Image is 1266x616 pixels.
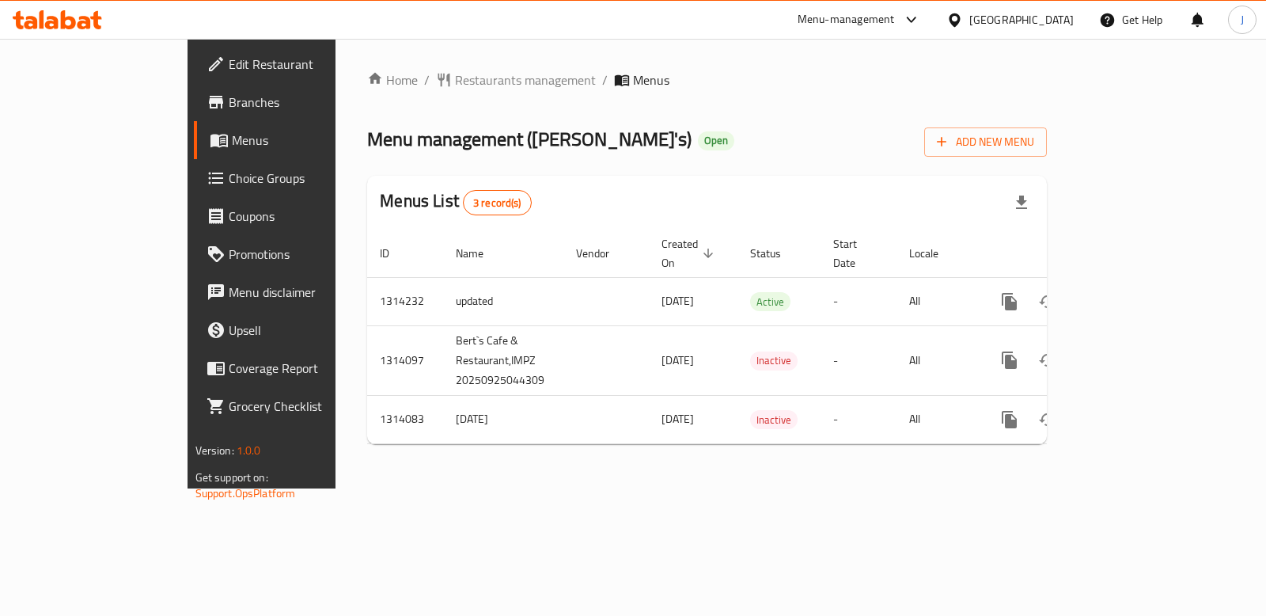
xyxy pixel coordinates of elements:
span: Created On [661,234,718,272]
span: Restaurants management [455,70,596,89]
td: - [821,325,896,395]
a: Menu disclaimer [194,273,399,311]
a: Grocery Checklist [194,387,399,425]
td: Bert`s Cafe & Restaurant,IMPZ 20250925044309 [443,325,563,395]
a: Coverage Report [194,349,399,387]
div: Export file [1003,184,1040,222]
td: updated [443,277,563,325]
td: All [896,325,978,395]
div: Total records count [463,190,532,215]
span: J [1241,11,1244,29]
span: Choice Groups [229,169,386,188]
span: Open [698,134,734,147]
a: Upsell [194,311,399,349]
a: Edit Restaurant [194,45,399,83]
button: Change Status [1029,401,1067,439]
button: Add New Menu [924,127,1047,157]
a: Support.OpsPlatform [195,483,296,504]
div: [GEOGRAPHIC_DATA] [969,11,1074,29]
button: Change Status [1029,341,1067,379]
nav: breadcrumb [367,70,1047,89]
span: Locale [909,244,959,263]
a: Branches [194,83,399,121]
button: more [991,401,1029,439]
a: Coupons [194,197,399,235]
td: [DATE] [443,395,563,443]
span: Promotions [229,245,386,264]
span: Get support on: [195,467,268,488]
span: Inactive [750,411,798,429]
span: Add New Menu [937,132,1034,152]
div: Inactive [750,410,798,429]
span: Name [456,244,504,263]
li: / [602,70,608,89]
span: Grocery Checklist [229,397,386,416]
span: Start Date [833,234,877,272]
span: Menu management ( [PERSON_NAME]'s ) [367,121,692,157]
span: Status [750,244,802,263]
span: Menus [633,70,669,89]
li: / [424,70,430,89]
span: Inactive [750,352,798,370]
a: Menus [194,121,399,159]
span: 3 record(s) [464,196,531,211]
td: - [821,277,896,325]
span: Menu disclaimer [229,283,386,302]
div: Menu-management [798,10,895,29]
div: Open [698,131,734,150]
button: Change Status [1029,283,1067,321]
table: enhanced table [367,230,1155,444]
span: Menus [232,131,386,150]
span: Upsell [229,321,386,340]
h2: Menus List [380,189,531,215]
span: Coverage Report [229,359,386,378]
span: Vendor [576,244,630,263]
td: 1314083 [367,395,443,443]
td: All [896,395,978,443]
span: [DATE] [661,350,694,371]
span: ID [380,244,410,263]
a: Restaurants management [436,70,596,89]
span: Coupons [229,207,386,226]
span: Version: [195,440,234,461]
span: [DATE] [661,409,694,429]
button: more [991,283,1029,321]
button: more [991,341,1029,379]
td: All [896,277,978,325]
td: - [821,395,896,443]
th: Actions [978,230,1155,278]
td: 1314097 [367,325,443,395]
a: Promotions [194,235,399,273]
span: Branches [229,93,386,112]
span: Active [750,293,790,311]
span: 1.0.0 [237,440,261,461]
span: Edit Restaurant [229,55,386,74]
div: Active [750,292,790,311]
td: 1314232 [367,277,443,325]
a: Choice Groups [194,159,399,197]
span: [DATE] [661,291,694,311]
